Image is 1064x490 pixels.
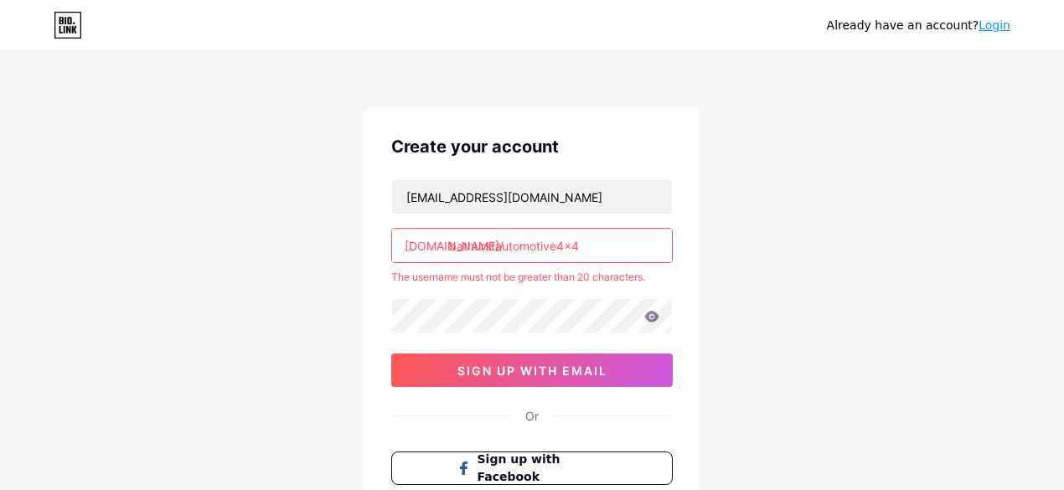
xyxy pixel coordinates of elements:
[478,451,607,486] span: Sign up with Facebook
[391,353,673,387] button: sign up with email
[405,237,504,255] div: [DOMAIN_NAME]/
[827,17,1010,34] div: Already have an account?
[391,134,673,159] div: Create your account
[392,180,672,214] input: Email
[457,364,607,378] span: sign up with email
[391,451,673,485] button: Sign up with Facebook
[979,18,1010,32] a: Login
[525,407,539,425] div: Or
[392,229,672,262] input: username
[391,270,673,285] div: The username must not be greater than 20 characters.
